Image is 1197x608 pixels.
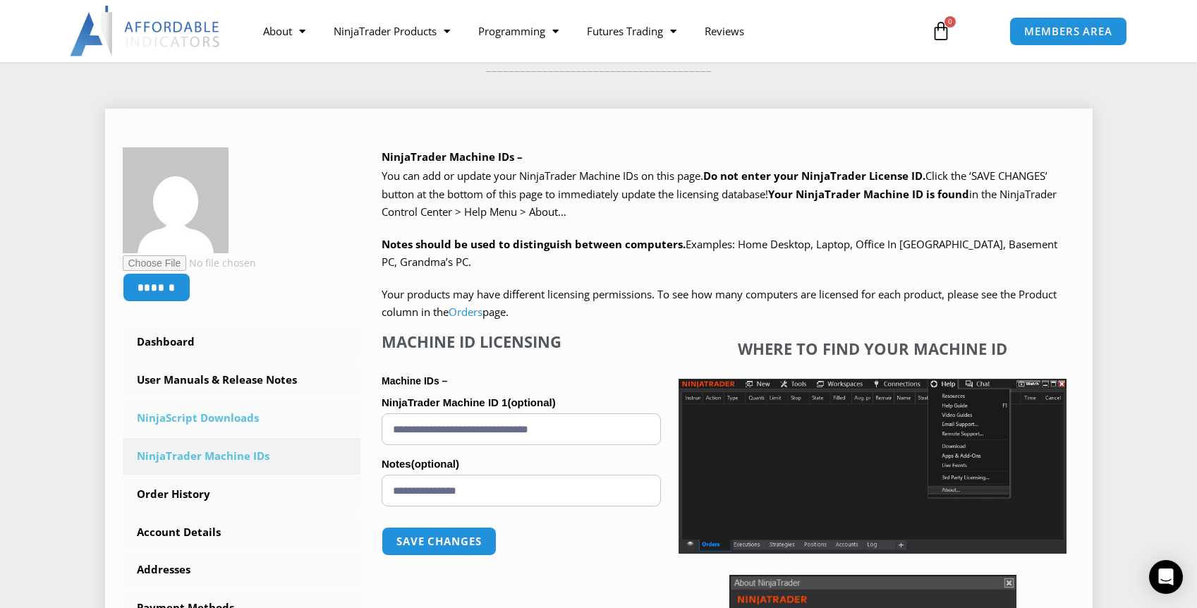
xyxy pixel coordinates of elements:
[382,392,661,413] label: NinjaTrader Machine ID 1
[123,362,361,399] a: User Manuals & Release Notes
[123,438,361,475] a: NinjaTrader Machine IDs
[249,15,915,47] nav: Menu
[382,237,1057,269] span: Examples: Home Desktop, Laptop, Office In [GEOGRAPHIC_DATA], Basement PC, Grandma’s PC.
[679,339,1067,358] h4: Where to find your Machine ID
[944,16,956,28] span: 0
[703,169,925,183] b: Do not enter your NinjaTrader License ID.
[1149,560,1183,594] div: Open Intercom Messenger
[679,379,1067,554] img: Screenshot 2025-01-17 1155544 | Affordable Indicators – NinjaTrader
[382,237,686,251] strong: Notes should be used to distinguish between computers.
[691,15,758,47] a: Reviews
[573,15,691,47] a: Futures Trading
[382,169,1057,219] span: Click the ‘SAVE CHANGES’ button at the bottom of this page to immediately update the licensing da...
[1009,17,1127,46] a: MEMBERS AREA
[123,400,361,437] a: NinjaScript Downloads
[1024,26,1112,37] span: MEMBERS AREA
[320,15,464,47] a: NinjaTrader Products
[768,187,969,201] strong: Your NinjaTrader Machine ID is found
[382,169,703,183] span: You can add or update your NinjaTrader Machine IDs on this page.
[123,147,229,253] img: b014b80bc946a84918c3a731dfc5d17e09695009987bd2385ac983528530bdc7
[382,527,497,556] button: Save changes
[507,396,555,408] span: (optional)
[382,150,523,164] b: NinjaTrader Machine IDs –
[123,476,361,513] a: Order History
[123,324,361,360] a: Dashboard
[449,305,482,319] a: Orders
[382,375,447,387] strong: Machine IDs –
[123,552,361,588] a: Addresses
[382,332,661,351] h4: Machine ID Licensing
[249,15,320,47] a: About
[70,6,221,56] img: LogoAI | Affordable Indicators – NinjaTrader
[382,454,661,475] label: Notes
[123,514,361,551] a: Account Details
[382,287,1057,320] span: Your products may have different licensing permissions. To see how many computers are licensed fo...
[411,458,459,470] span: (optional)
[464,15,573,47] a: Programming
[910,11,972,51] a: 0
